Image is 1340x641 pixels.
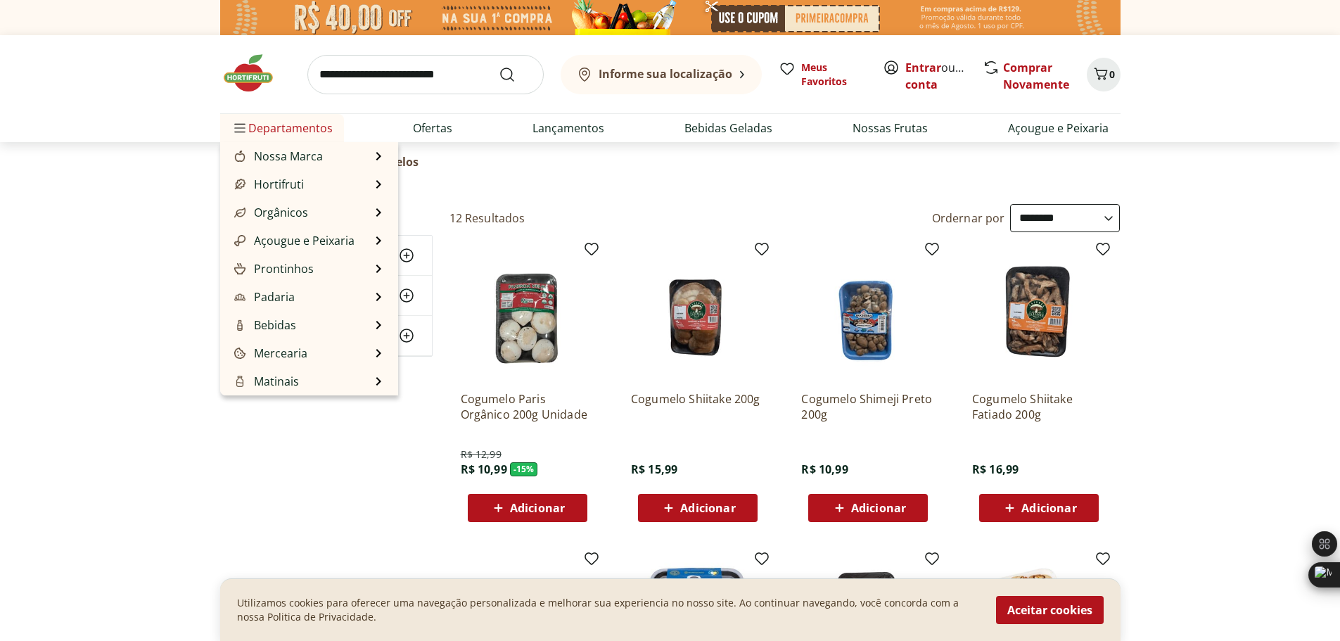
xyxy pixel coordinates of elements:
[599,66,732,82] b: Informe sua localização
[461,462,507,477] span: R$ 10,99
[1109,68,1115,81] span: 0
[413,120,452,137] a: Ofertas
[532,120,604,137] a: Lançamentos
[905,60,983,92] a: Criar conta
[231,288,295,305] a: PadariaPadaria
[234,291,245,303] img: Padaria
[1008,120,1109,137] a: Açougue e Peixaria
[510,502,565,514] span: Adicionar
[932,210,1005,226] label: Ordernar por
[234,151,245,162] img: Nossa Marca
[231,345,307,362] a: MerceariaMercearia
[905,60,941,75] a: Entrar
[631,246,765,380] img: Cogumelo Shiitake 200g
[631,462,677,477] span: R$ 15,99
[231,232,355,249] a: Açougue e PeixariaAçougue e Peixaria
[468,494,587,522] button: Adicionar
[231,317,296,334] a: BebidasBebidas
[499,66,532,83] button: Submit Search
[234,376,245,387] img: Matinais
[996,596,1104,624] button: Aceitar cookies
[851,502,906,514] span: Adicionar
[972,246,1106,380] img: Cogumelo Shiitake Fatiado 200g
[684,120,772,137] a: Bebidas Geladas
[234,207,245,218] img: Orgânicos
[449,210,525,226] h2: 12 Resultados
[1087,58,1121,91] button: Carrinho
[231,393,371,426] a: Frios, Queijos e LaticíniosFrios, Queijos e Laticínios
[972,391,1106,422] a: Cogumelo Shiitake Fatiado 200g
[234,179,245,190] img: Hortifruti
[680,502,735,514] span: Adicionar
[510,462,538,476] span: - 15 %
[234,263,245,274] img: Prontinhos
[231,260,314,277] a: ProntinhosProntinhos
[972,462,1019,477] span: R$ 16,99
[561,55,762,94] button: Informe sua localização
[231,373,299,390] a: MatinaisMatinais
[231,111,333,145] span: Departamentos
[979,494,1099,522] button: Adicionar
[220,52,291,94] img: Hortifruti
[808,494,928,522] button: Adicionar
[631,391,765,422] a: Cogumelo Shiitake 200g
[461,391,594,422] a: Cogumelo Paris Orgânico 200g Unidade
[801,61,866,89] span: Meus Favoritos
[237,596,979,624] p: Utilizamos cookies para oferecer uma navegação personalizada e melhorar sua experiencia no nosso ...
[307,55,544,94] input: search
[231,148,323,165] a: Nossa MarcaNossa Marca
[801,462,848,477] span: R$ 10,99
[638,494,758,522] button: Adicionar
[853,120,928,137] a: Nossas Frutas
[1021,502,1076,514] span: Adicionar
[461,246,594,380] img: Cogumelo Paris Orgânico 200g Unidade
[231,176,304,193] a: HortifrutiHortifruti
[234,235,245,246] img: Açougue e Peixaria
[461,448,502,462] span: R$ 12,99
[1003,60,1069,92] a: Comprar Novamente
[234,319,245,331] img: Bebidas
[905,59,968,93] span: ou
[231,204,308,221] a: OrgânicosOrgânicos
[234,348,245,359] img: Mercearia
[801,391,935,422] a: Cogumelo Shimeji Preto 200g
[801,246,935,380] img: Cogumelo Shimeji Preto 200g
[231,111,248,145] button: Menu
[779,61,866,89] a: Meus Favoritos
